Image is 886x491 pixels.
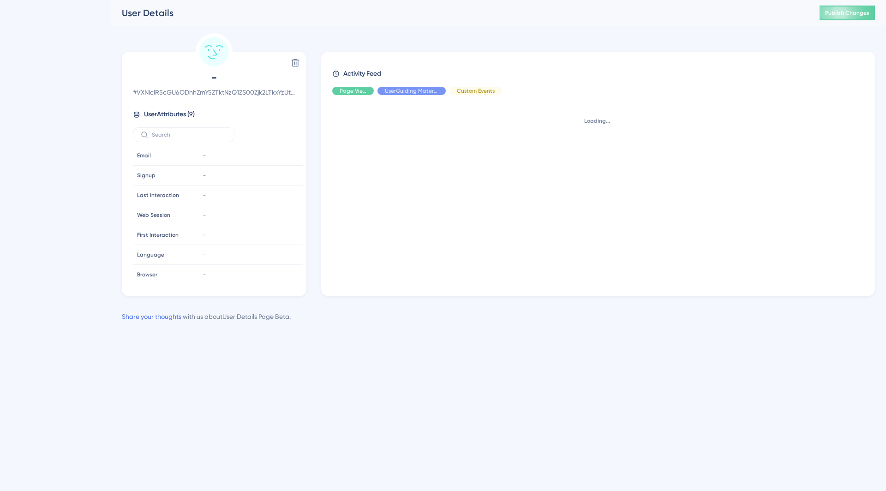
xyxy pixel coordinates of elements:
span: Signup [137,172,156,179]
span: Publish Changes [825,9,869,17]
span: - [203,251,206,258]
span: User Attributes ( 9 ) [144,109,195,120]
span: - [203,152,206,159]
span: Email [137,152,151,159]
span: Custom Events [457,87,495,95]
input: Search [152,132,227,138]
span: Browser [137,271,157,278]
span: Web Session [137,211,170,219]
div: User Details [122,6,796,19]
span: Page View [340,87,366,95]
span: - [133,70,295,85]
span: First Interaction [137,231,179,239]
span: Last Interaction [137,192,179,199]
a: Share your thoughts [122,313,181,320]
button: Publish Changes [820,6,875,20]
span: - [203,192,206,199]
div: with us about User Details Page Beta . [122,311,291,322]
span: Activity Feed [343,68,381,79]
span: Language [137,251,164,258]
span: - [203,231,206,239]
span: - [203,271,206,278]
span: # VXNlclR5cGU6ODhhZmY5ZTktNzQ1ZS00Zjk2LTkxYzUtN2U5M2I2MGI4MjRj [133,87,295,98]
span: - [203,172,206,179]
div: Loading... [332,117,862,125]
span: - [203,211,206,219]
span: UserGuiding Material [385,87,438,95]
